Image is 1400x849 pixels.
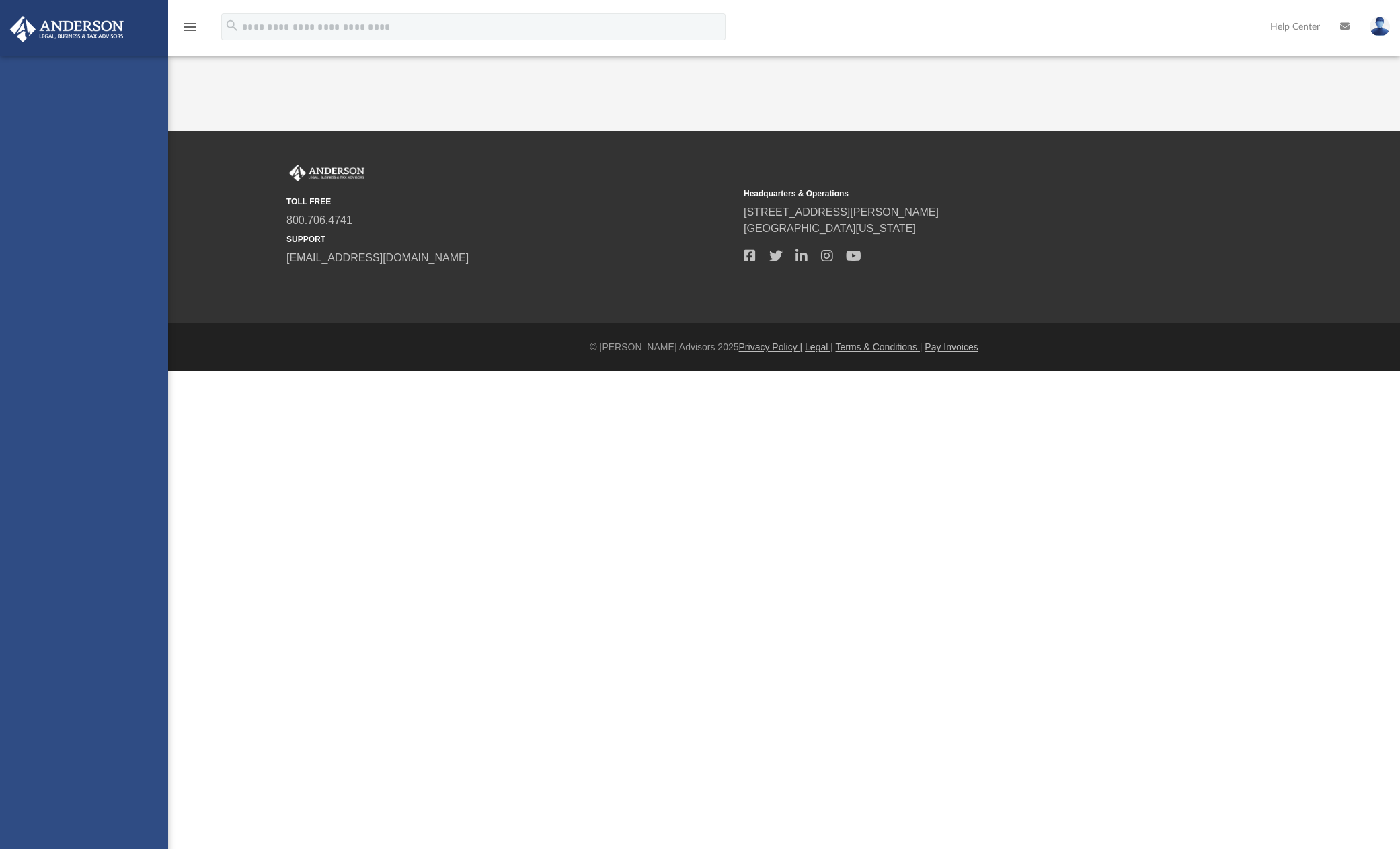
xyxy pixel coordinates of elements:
[836,341,923,352] a: Terms & Conditions |
[925,341,978,352] a: Pay Invoices
[286,196,734,208] small: TOLL FREE
[286,233,734,245] small: SUPPORT
[744,206,939,218] a: [STREET_ADDRESS][PERSON_NAME]
[182,19,198,35] i: menu
[286,165,367,182] img: Anderson Advisors Platinum Portal
[739,341,803,352] a: Privacy Policy |
[744,188,1192,200] small: Headquarters & Operations
[805,341,833,352] a: Legal |
[225,18,239,33] i: search
[6,16,128,42] img: Anderson Advisors Platinum Portal
[1370,17,1390,36] img: User Pic
[744,223,916,234] a: [GEOGRAPHIC_DATA][US_STATE]
[286,252,469,264] a: [EMAIL_ADDRESS][DOMAIN_NAME]
[182,26,198,35] a: menu
[286,214,352,226] a: 800.706.4741
[168,340,1400,354] div: © [PERSON_NAME] Advisors 2025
